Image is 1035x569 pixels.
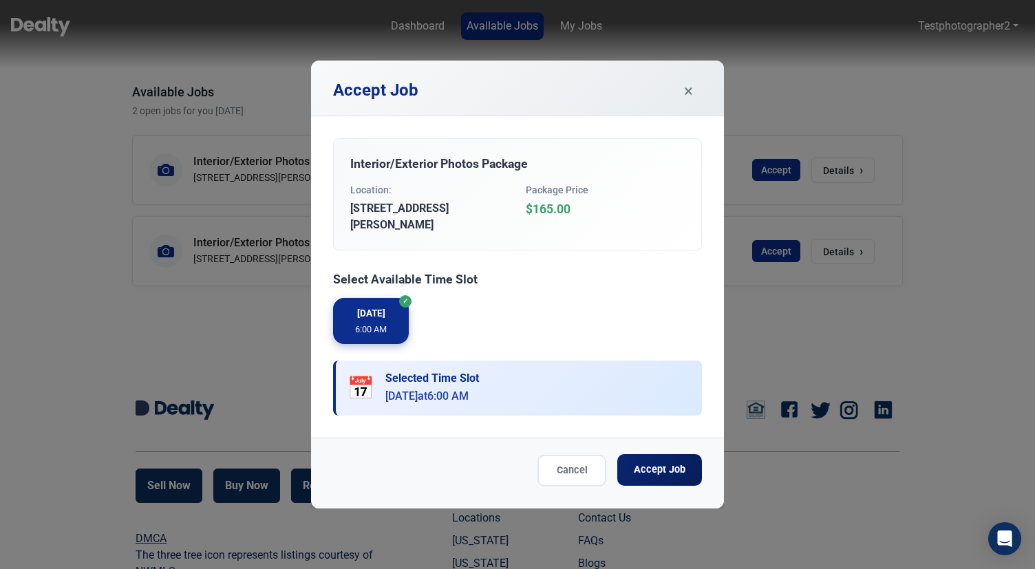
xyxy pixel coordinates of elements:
[357,306,385,320] span: [DATE]
[526,183,685,197] span: Package Price
[684,78,693,103] span: ×
[399,295,412,308] span: ✓
[350,200,509,233] span: [STREET_ADDRESS][PERSON_NAME]
[347,372,374,405] div: 📅
[385,372,479,385] h6: Selected Time Slot
[674,77,702,105] button: ×
[988,522,1021,555] div: Open Intercom Messenger
[617,454,702,486] button: Accept Job
[350,155,685,173] h5: Interior/Exterior Photos Package
[333,298,409,344] button: [DATE]6:00 AM✓
[526,200,685,218] span: $165.00
[333,272,702,287] h6: Select Available Time Slot
[385,388,479,405] p: [DATE] at 6:00 AM
[333,80,418,100] h4: Accept Job
[355,323,387,336] span: 6:00 AM
[537,455,606,486] button: Cancel
[350,183,509,197] span: Location:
